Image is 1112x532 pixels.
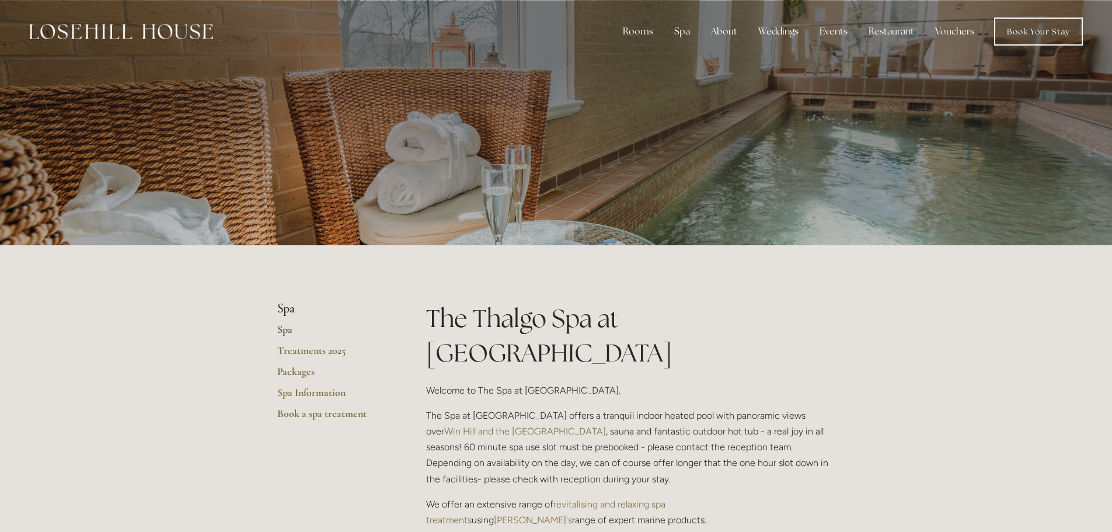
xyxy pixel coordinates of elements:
a: Win Hill and the [GEOGRAPHIC_DATA] [444,426,606,437]
a: Treatments 2025 [277,344,389,365]
div: About [702,20,747,43]
a: Book Your Stay [994,18,1083,46]
p: We offer an extensive range of using range of expert marine products. [426,496,835,528]
div: Rooms [613,20,663,43]
div: Spa [665,20,699,43]
li: Spa [277,301,389,317]
a: Spa [277,323,389,344]
a: Spa Information [277,386,389,407]
h1: The Thalgo Spa at [GEOGRAPHIC_DATA] [426,301,835,370]
p: Welcome to The Spa at [GEOGRAPHIC_DATA]. [426,383,835,398]
div: Weddings [749,20,808,43]
a: [PERSON_NAME]'s [494,514,572,526]
a: Book a spa treatment [277,407,389,428]
a: Packages [277,365,389,386]
img: Losehill House [29,24,213,39]
div: Events [810,20,857,43]
p: The Spa at [GEOGRAPHIC_DATA] offers a tranquil indoor heated pool with panoramic views over , sau... [426,408,835,487]
div: Restaurant [859,20,923,43]
a: Vouchers [926,20,984,43]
